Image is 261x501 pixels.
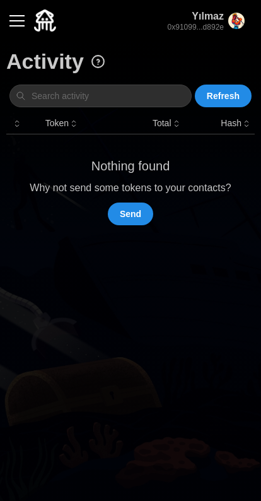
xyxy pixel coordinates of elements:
[153,117,171,131] p: Total
[168,9,224,25] p: Yılmaz
[45,117,69,131] p: Token
[168,22,224,33] p: 0x91099...d892e
[153,117,182,131] button: Total
[6,47,84,75] h1: Activity
[207,85,240,107] span: Refresh
[91,158,170,174] h1: Nothing found
[228,13,245,29] img: original
[45,117,79,131] button: Token
[9,85,192,107] input: Search activity
[108,203,153,225] button: Send
[195,85,252,107] button: Refresh
[34,9,56,32] img: Quidli
[221,117,241,131] p: Hash
[120,203,141,225] span: Send
[221,117,252,131] button: Hash
[30,180,231,196] p: Why not send some tokens to your contacts?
